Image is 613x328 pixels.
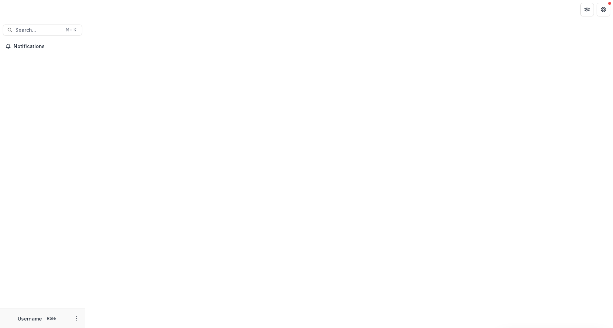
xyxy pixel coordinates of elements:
p: Role [45,315,58,322]
span: Search... [15,27,61,33]
span: Notifications [14,44,79,49]
button: Notifications [3,41,82,52]
button: Search... [3,25,82,35]
div: ⌘ + K [64,26,78,34]
button: Partners [580,3,594,16]
nav: breadcrumb [88,4,117,14]
button: Get Help [597,3,610,16]
p: Username [18,315,42,322]
button: More [73,314,81,323]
